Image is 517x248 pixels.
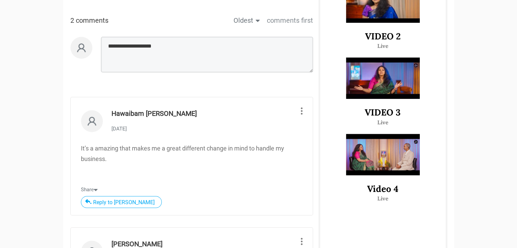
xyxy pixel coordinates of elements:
button: Reply to [PERSON_NAME] [81,196,162,208]
span: Oldest [234,14,260,26]
span: Share [81,183,98,196]
p: It’s a amazing that makes me a great different change in mind to handle my business. [81,143,303,173]
strong: Live [377,195,389,202]
img: download (7) [346,134,420,175]
span: [DATE] [111,126,127,132]
b: Video 4 [367,183,398,194]
strong: Live [377,42,389,49]
b: VIDEO 2 [365,31,401,42]
strong: Hawaibam [PERSON_NAME] [111,107,197,120]
strong: Live [377,119,389,126]
div: Comment Author Image [81,110,103,132]
div: 2 comments [70,14,108,26]
img: H-1-3-jpg [346,57,420,99]
label: comments first [267,14,313,26]
b: VIDEO 3 [365,107,401,118]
